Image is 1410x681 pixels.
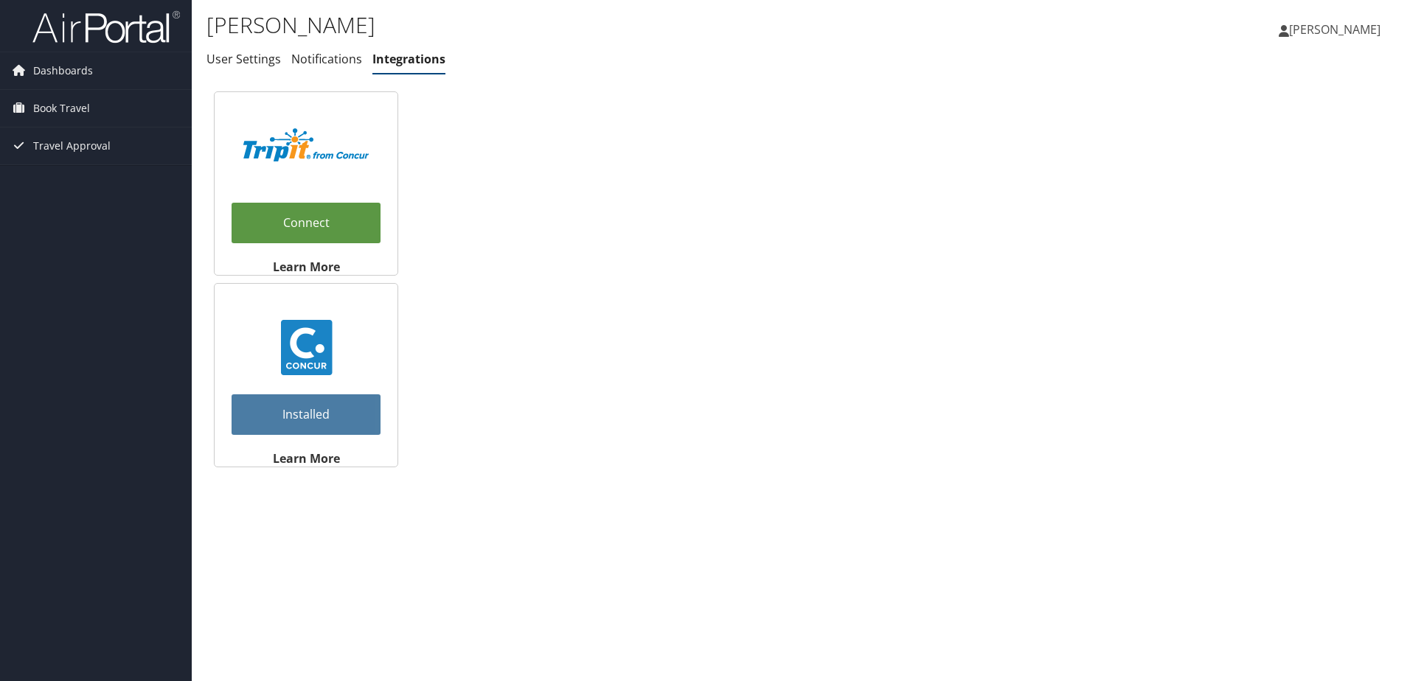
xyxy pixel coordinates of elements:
span: Travel Approval [33,128,111,164]
a: Connect [232,203,381,243]
img: airportal-logo.png [32,10,180,44]
a: User Settings [206,51,281,67]
a: Notifications [291,51,362,67]
span: Dashboards [33,52,93,89]
a: [PERSON_NAME] [1279,7,1395,52]
span: Book Travel [33,90,90,127]
img: concur_23.png [279,320,334,375]
strong: Learn More [273,450,340,467]
span: [PERSON_NAME] [1289,21,1381,38]
strong: Learn More [273,259,340,275]
a: Integrations [372,51,445,67]
h1: [PERSON_NAME] [206,10,999,41]
img: TripIt_Logo_Color_SOHP.png [243,128,369,161]
a: Installed [232,394,381,435]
